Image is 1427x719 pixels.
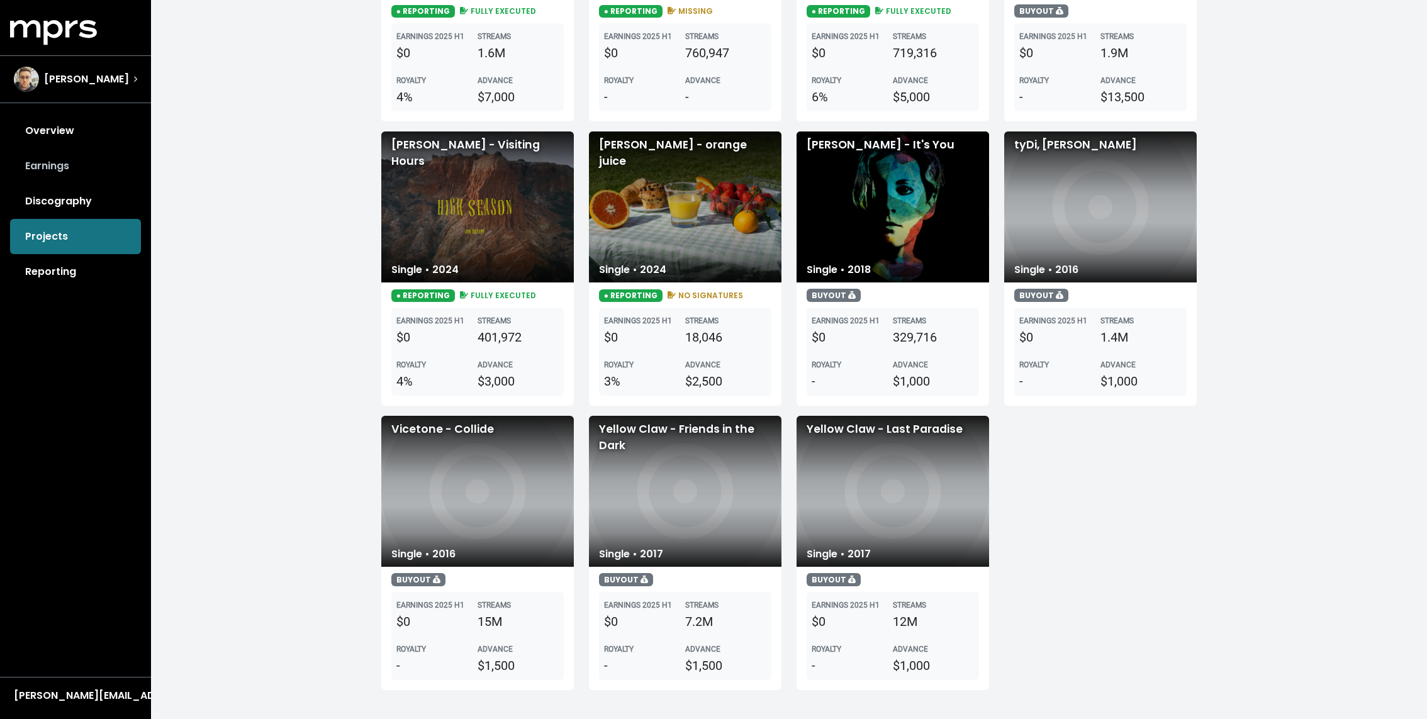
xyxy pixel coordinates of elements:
[812,316,880,325] b: EARNINGS 2025 H1
[1100,372,1182,391] div: $1,000
[812,76,841,85] b: ROYALTY
[1014,289,1068,302] span: BUYOUT
[685,32,719,41] b: STREAMS
[44,72,129,87] span: [PERSON_NAME]
[685,360,720,369] b: ADVANCE
[599,573,653,586] span: BUYOUT
[873,6,952,16] span: FULLY EXECUTED
[685,87,766,106] div: -
[807,573,861,586] span: BUYOUT
[893,32,926,41] b: STREAMS
[457,290,537,301] span: FULLY EXECUTED
[685,76,720,85] b: ADVANCE
[599,5,663,18] span: ● REPORTING
[396,32,464,41] b: EARNINGS 2025 H1
[391,289,455,302] span: ● REPORTING
[685,372,766,391] div: $2,500
[1019,87,1100,106] div: -
[812,612,893,631] div: $0
[396,612,478,631] div: $0
[1100,87,1182,106] div: $13,500
[14,688,137,703] div: [PERSON_NAME][EMAIL_ADDRESS][DOMAIN_NAME]
[396,601,464,610] b: EARNINGS 2025 H1
[807,289,861,302] span: BUYOUT
[604,316,672,325] b: EARNINGS 2025 H1
[396,316,464,325] b: EARNINGS 2025 H1
[478,645,513,654] b: ADVANCE
[604,87,685,106] div: -
[893,612,974,631] div: 12M
[589,257,676,282] div: Single • 2024
[812,32,880,41] b: EARNINGS 2025 H1
[391,5,455,18] span: ● REPORTING
[10,148,141,184] a: Earnings
[10,688,141,704] button: [PERSON_NAME][EMAIL_ADDRESS][DOMAIN_NAME]
[812,656,893,675] div: -
[10,254,141,289] a: Reporting
[396,360,426,369] b: ROYALTY
[893,372,974,391] div: $1,000
[10,184,141,219] a: Discography
[396,43,478,62] div: $0
[893,656,974,675] div: $1,000
[893,43,974,62] div: 719,316
[665,6,713,16] span: MISSING
[14,67,39,92] img: The selected account / producer
[478,656,559,675] div: $1,500
[812,372,893,391] div: -
[685,316,719,325] b: STREAMS
[381,542,466,567] div: Single • 2016
[893,76,928,85] b: ADVANCE
[10,113,141,148] a: Overview
[381,131,574,282] div: [PERSON_NAME] - Visiting Hours
[478,612,559,631] div: 15M
[1019,32,1087,41] b: EARNINGS 2025 H1
[589,542,673,567] div: Single • 2017
[1019,372,1100,391] div: -
[685,328,766,347] div: 18,046
[604,360,634,369] b: ROYALTY
[1019,360,1049,369] b: ROYALTY
[396,656,478,675] div: -
[812,87,893,106] div: 6%
[604,328,685,347] div: $0
[599,289,663,302] span: ● REPORTING
[893,645,928,654] b: ADVANCE
[604,76,634,85] b: ROYALTY
[478,32,511,41] b: STREAMS
[391,573,445,586] span: BUYOUT
[1100,32,1134,41] b: STREAMS
[685,656,766,675] div: $1,500
[478,372,559,391] div: $3,000
[396,328,478,347] div: $0
[893,601,926,610] b: STREAMS
[893,316,926,325] b: STREAMS
[893,87,974,106] div: $5,000
[396,76,426,85] b: ROYALTY
[893,328,974,347] div: 329,716
[812,360,841,369] b: ROYALTY
[589,416,781,567] div: Yellow Claw - Friends in the Dark
[604,32,672,41] b: EARNINGS 2025 H1
[478,328,559,347] div: 401,972
[478,316,511,325] b: STREAMS
[807,5,870,18] span: ● REPORTING
[812,601,880,610] b: EARNINGS 2025 H1
[1100,316,1134,325] b: STREAMS
[1014,4,1068,18] span: BUYOUT
[10,25,97,39] a: mprs logo
[478,360,513,369] b: ADVANCE
[478,87,559,106] div: $7,000
[1019,316,1087,325] b: EARNINGS 2025 H1
[812,645,841,654] b: ROYALTY
[1019,76,1049,85] b: ROYALTY
[1100,76,1136,85] b: ADVANCE
[381,257,469,282] div: Single • 2024
[685,601,719,610] b: STREAMS
[1019,43,1100,62] div: $0
[396,87,478,106] div: 4%
[604,43,685,62] div: $0
[812,328,893,347] div: $0
[478,601,511,610] b: STREAMS
[812,43,893,62] div: $0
